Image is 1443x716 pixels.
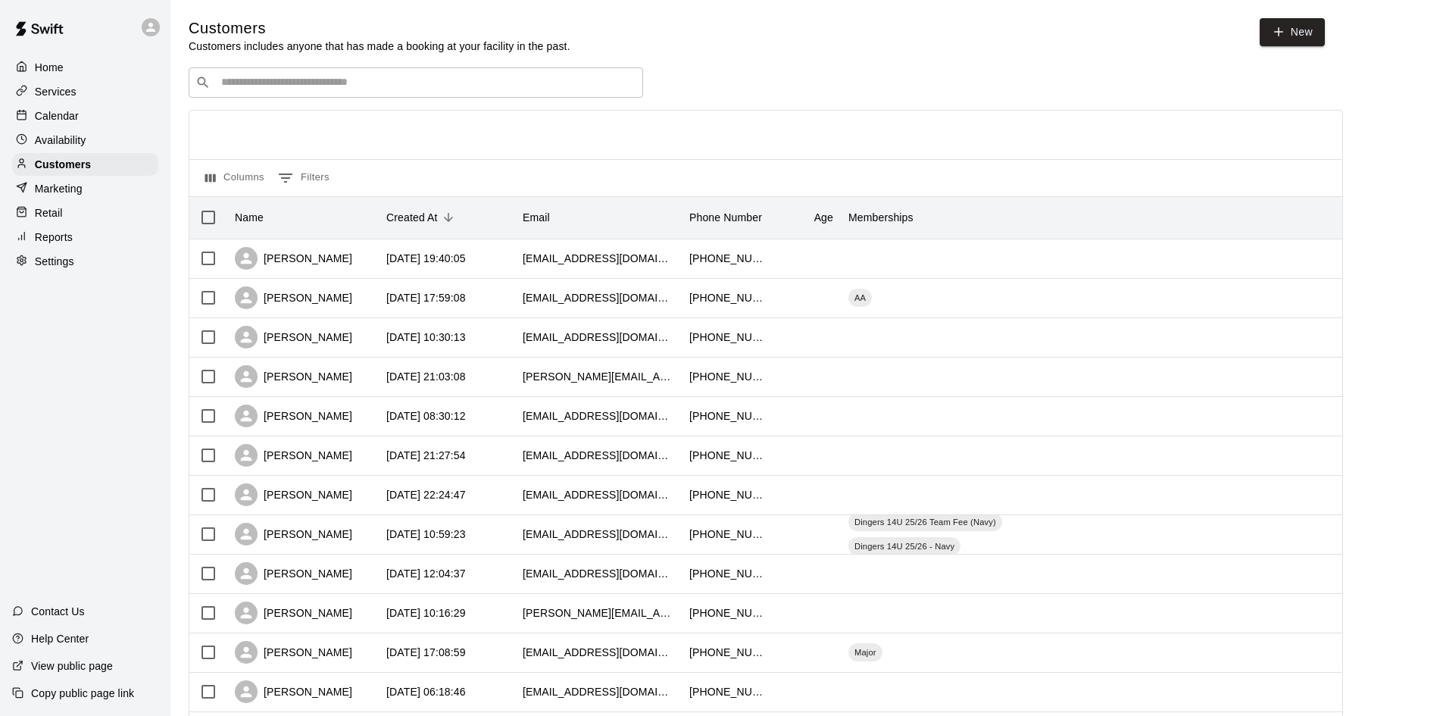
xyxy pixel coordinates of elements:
div: gobblebrittany@gmail.com [523,527,674,542]
div: rreetz1310@gmail.com [523,290,674,305]
div: AA [848,289,872,307]
div: [PERSON_NAME] [235,523,352,546]
div: Dingers 14U 25/26 Team Fee (Navy) [848,513,1002,531]
a: Availability [12,129,158,152]
div: cecelia.hicks@gmail.com [523,369,674,384]
div: Phone Number [682,196,773,239]
div: Major [848,643,882,661]
div: [PERSON_NAME] [235,286,352,309]
div: +12539709192 [689,251,765,266]
a: Reports [12,226,158,249]
div: +14176580214 [689,527,765,542]
p: Home [35,60,64,75]
a: Retail [12,202,158,224]
div: Memberships [841,196,1068,239]
div: 2025-09-15 21:03:08 [386,369,466,384]
div: Phone Number [689,196,762,239]
div: 2025-09-06 10:16:29 [386,605,466,621]
div: jordannuckolls18@gmail.com [523,487,674,502]
p: Services [35,84,77,99]
div: [PERSON_NAME] [235,562,352,585]
div: Settings [12,250,158,273]
div: 2025-09-16 10:30:13 [386,330,466,345]
div: 2025-09-09 22:24:47 [386,487,466,502]
div: Name [235,196,264,239]
div: Memberships [848,196,914,239]
div: jkohls@blc.edu [523,330,674,345]
div: 2025-09-05 06:18:46 [386,684,466,699]
div: Search customers by name or email [189,67,643,98]
span: Dingers 14U 25/26 - Navy [848,540,960,552]
div: [PERSON_NAME] [235,405,352,427]
div: +14175979710 [689,487,765,502]
div: audrey.denman88@gmail.com [523,605,674,621]
a: Services [12,80,158,103]
p: Marketing [35,181,83,196]
h5: Customers [189,18,570,39]
div: saucedocassandra98@gmail.com [523,566,674,581]
div: Email [515,196,682,239]
p: Settings [35,254,74,269]
p: Reports [35,230,73,245]
div: +19189649599 [689,448,765,463]
div: Created At [386,196,438,239]
button: Select columns [201,166,268,190]
div: +19402994813 [689,566,765,581]
p: Availability [35,133,86,148]
div: +14174964384 [689,369,765,384]
div: [PERSON_NAME] [235,247,352,270]
div: jbhopson@gmail.com [523,251,674,266]
div: 2025-09-16 19:40:05 [386,251,466,266]
a: New [1260,18,1325,46]
p: Customers includes anyone that has made a booking at your facility in the past. [189,39,570,54]
div: +19522371899 [689,330,765,345]
a: Customers [12,153,158,176]
div: +14798661337 [689,290,765,305]
span: Major [848,646,882,658]
div: Email [523,196,550,239]
div: [PERSON_NAME] [235,326,352,349]
div: jennafrench84@gmail.com [523,448,674,463]
div: [PERSON_NAME] [235,444,352,467]
div: +14799708593 [689,408,765,424]
div: 2025-09-09 10:59:23 [386,527,466,542]
div: Name [227,196,379,239]
p: View public page [31,658,113,674]
div: itvanderhoff@gmail.com [523,645,674,660]
a: Home [12,56,158,79]
div: 2025-09-08 12:04:37 [386,566,466,581]
div: [PERSON_NAME] [235,680,352,703]
button: Show filters [274,166,333,190]
p: Calendar [35,108,79,124]
a: Marketing [12,177,158,200]
span: AA [848,292,872,304]
p: Contact Us [31,604,85,619]
div: [PERSON_NAME] [235,365,352,388]
div: Dingers 14U 25/26 - Navy [848,537,960,555]
div: +14796708541 [689,605,765,621]
div: 2025-09-11 21:27:54 [386,448,466,463]
div: +14792560346 [689,684,765,699]
div: +14793684409 [689,645,765,660]
span: Dingers 14U 25/26 Team Fee (Navy) [848,516,1002,528]
p: Retail [35,205,63,220]
button: Sort [438,207,459,228]
p: Help Center [31,631,89,646]
div: Age [814,196,833,239]
a: Calendar [12,105,158,127]
div: [PERSON_NAME] [235,602,352,624]
div: memahon85@gmail.com [523,684,674,699]
div: [PERSON_NAME] [235,483,352,506]
div: 2025-09-05 17:08:59 [386,645,466,660]
p: Customers [35,157,91,172]
p: Copy public page link [31,686,134,701]
div: 2025-09-15 08:30:12 [386,408,466,424]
